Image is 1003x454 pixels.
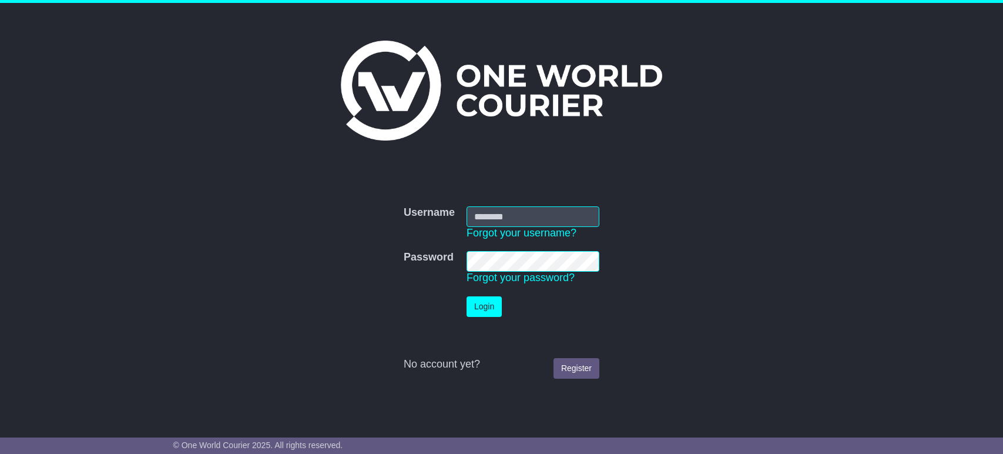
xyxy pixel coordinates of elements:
[554,358,599,379] a: Register
[404,206,455,219] label: Username
[467,227,576,239] a: Forgot your username?
[404,251,454,264] label: Password
[341,41,662,141] img: One World
[467,272,575,283] a: Forgot your password?
[404,358,599,371] div: No account yet?
[173,440,343,450] span: © One World Courier 2025. All rights reserved.
[467,296,502,317] button: Login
